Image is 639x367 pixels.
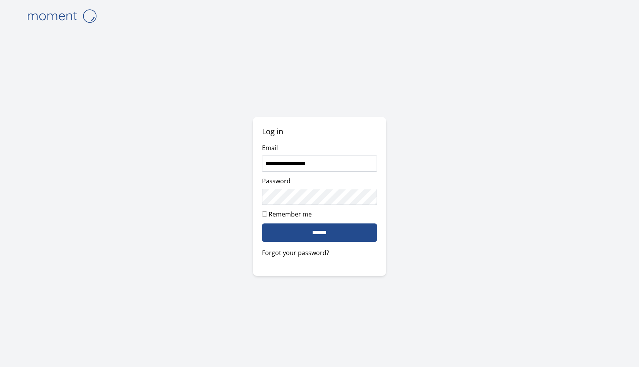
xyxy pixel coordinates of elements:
img: logo-4e3dc11c47720685a147b03b5a06dd966a58ff35d612b21f08c02c0306f2b779.png [23,6,100,26]
label: Password [262,177,291,185]
label: Remember me [269,210,312,218]
h2: Log in [262,126,377,137]
label: Email [262,144,278,152]
a: Forgot your password? [262,248,377,257]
